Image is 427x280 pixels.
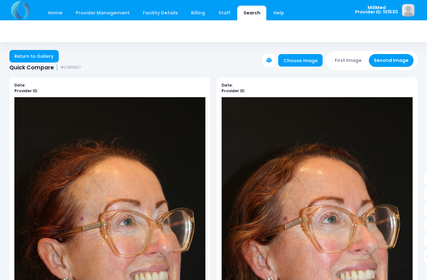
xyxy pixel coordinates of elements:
span: MillMed Provider ID: 101530 [355,5,398,14]
a: Staff [212,6,236,20]
a: Home [42,6,68,20]
a: Provider Management [69,6,136,20]
button: Second Image [369,54,414,67]
a: Return to Gallery [9,50,59,62]
img: image [402,4,414,17]
b: Date: [14,82,25,88]
b: Date: [222,82,233,88]
b: Provider ID: [222,88,245,93]
a: Billing [185,6,211,20]
a: Search [237,6,266,20]
small: #CW111167 [60,65,81,70]
button: First Image [330,54,367,67]
a: Choose image [278,54,323,67]
span: Quick Compare [9,64,54,71]
b: Provider ID: [14,88,38,93]
a: Help [268,6,290,20]
a: Facility Details [137,6,184,20]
